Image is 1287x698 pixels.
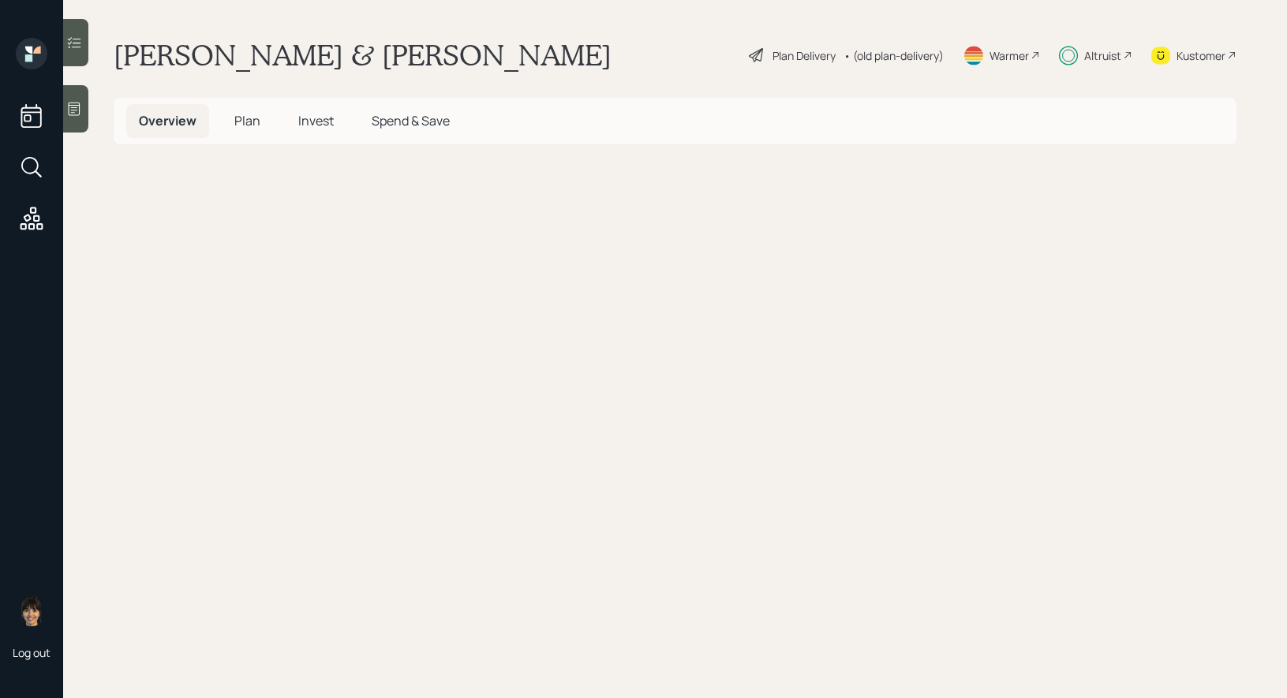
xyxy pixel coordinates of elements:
[114,38,612,73] h1: [PERSON_NAME] & [PERSON_NAME]
[13,645,51,660] div: Log out
[298,112,334,129] span: Invest
[773,47,836,64] div: Plan Delivery
[990,47,1029,64] div: Warmer
[16,595,47,626] img: treva-nostdahl-headshot.png
[844,47,944,64] div: • (old plan-delivery)
[139,112,196,129] span: Overview
[1177,47,1225,64] div: Kustomer
[372,112,450,129] span: Spend & Save
[1084,47,1121,64] div: Altruist
[234,112,260,129] span: Plan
